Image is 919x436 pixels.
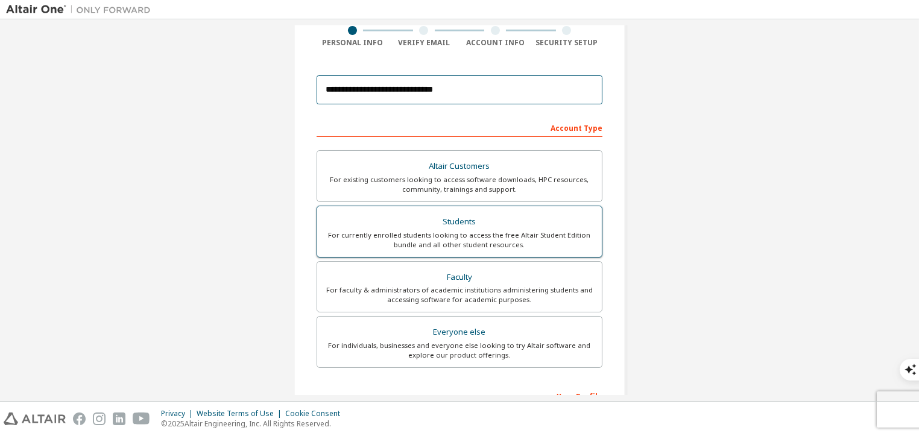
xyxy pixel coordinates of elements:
[324,213,595,230] div: Students
[197,409,285,419] div: Website Terms of Use
[285,409,347,419] div: Cookie Consent
[6,4,157,16] img: Altair One
[324,230,595,250] div: For currently enrolled students looking to access the free Altair Student Edition bundle and all ...
[161,409,197,419] div: Privacy
[324,324,595,341] div: Everyone else
[324,341,595,360] div: For individuals, businesses and everyone else looking to try Altair software and explore our prod...
[324,269,595,286] div: Faculty
[317,38,388,48] div: Personal Info
[133,412,150,425] img: youtube.svg
[324,158,595,175] div: Altair Customers
[4,412,66,425] img: altair_logo.svg
[317,386,602,405] div: Your Profile
[113,412,125,425] img: linkedin.svg
[324,175,595,194] div: For existing customers looking to access software downloads, HPC resources, community, trainings ...
[93,412,106,425] img: instagram.svg
[459,38,531,48] div: Account Info
[73,412,86,425] img: facebook.svg
[388,38,460,48] div: Verify Email
[161,419,347,429] p: © 2025 Altair Engineering, Inc. All Rights Reserved.
[317,118,602,137] div: Account Type
[324,285,595,305] div: For faculty & administrators of academic institutions administering students and accessing softwa...
[531,38,603,48] div: Security Setup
